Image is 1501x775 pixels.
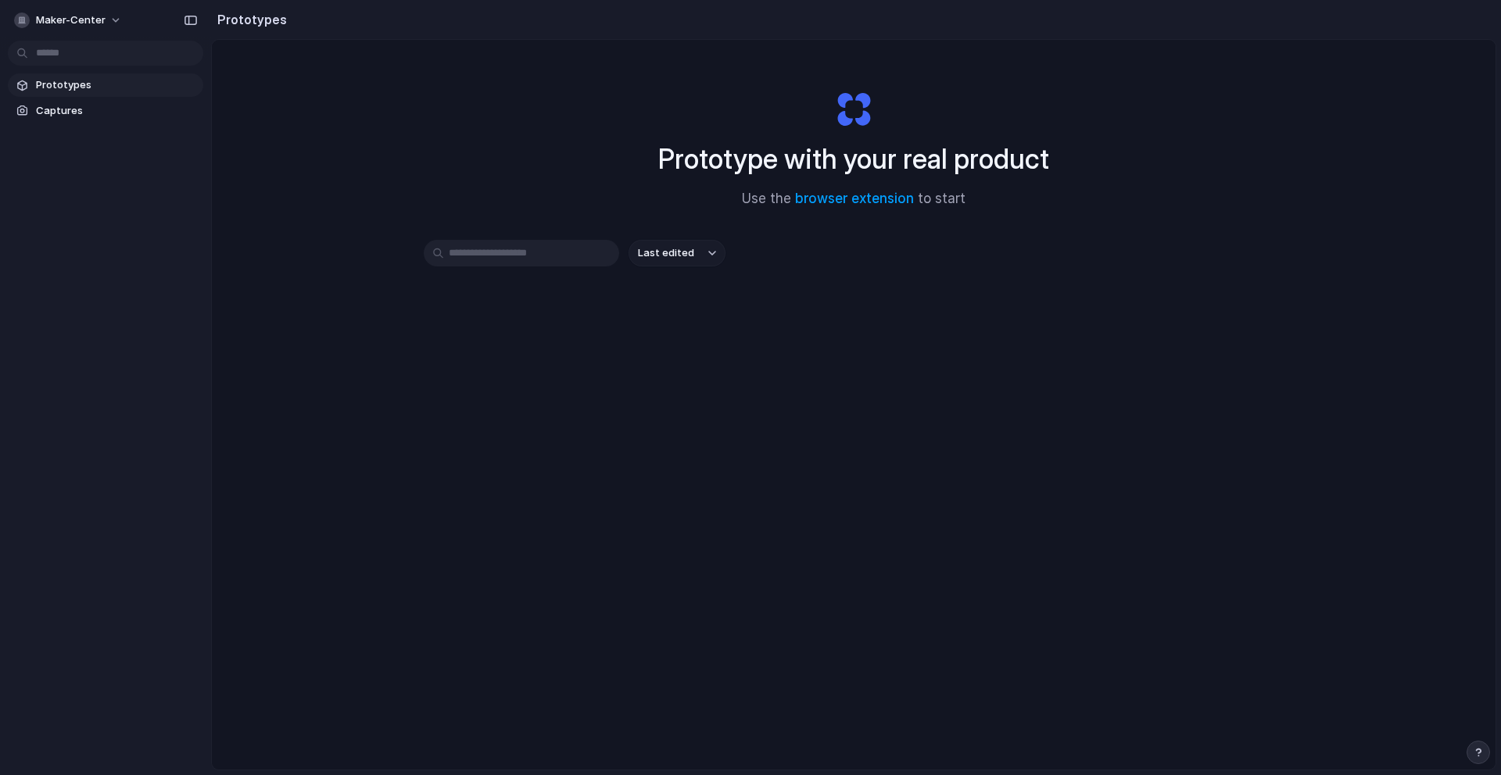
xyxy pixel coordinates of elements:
span: Use the to start [742,189,965,209]
span: Prototypes [36,77,197,93]
span: Captures [36,103,197,119]
h1: Prototype with your real product [658,138,1049,180]
a: Prototypes [8,73,203,97]
h2: Prototypes [211,10,287,29]
a: browser extension [795,191,914,206]
span: Last edited [638,245,694,261]
span: maker-center [36,12,106,28]
button: maker-center [8,8,130,33]
a: Captures [8,99,203,123]
button: Last edited [629,240,725,266]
